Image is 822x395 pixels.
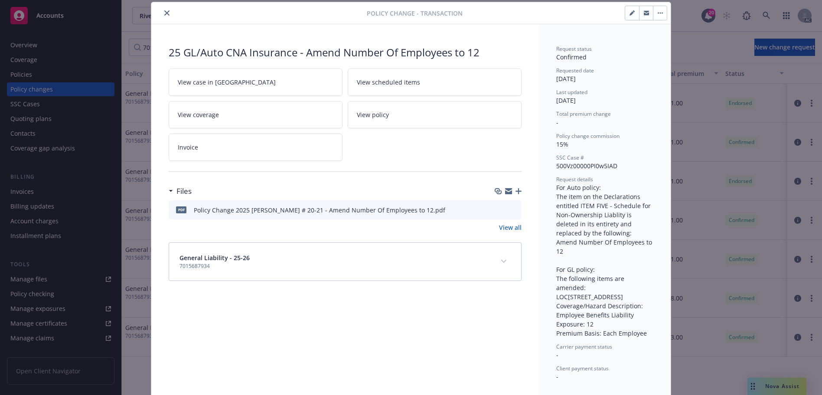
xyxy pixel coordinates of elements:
div: 25 GL/Auto CNA Insurance - Amend Number Of Employees to 12 [169,45,522,60]
span: [DATE] [556,96,576,104]
div: Files [169,186,192,197]
button: preview file [510,206,518,215]
span: 7015687934 [179,262,250,270]
a: View policy [348,101,522,128]
button: close [162,8,172,18]
button: download file [496,206,503,215]
span: Confirmed [556,53,587,61]
h3: Files [176,186,192,197]
span: Carrier payment status [556,343,612,350]
span: - [556,351,558,359]
a: View scheduled items [348,69,522,96]
span: View case in [GEOGRAPHIC_DATA] [178,78,276,87]
a: View all [499,223,522,232]
span: Invoice [178,143,198,152]
span: [DATE] [556,75,576,83]
span: - [556,118,558,127]
span: Policy change commission [556,132,620,140]
span: Last updated [556,88,587,96]
span: Request details [556,176,593,183]
span: 15% [556,140,568,148]
div: General Liability - 25-267015687934expand content [169,243,521,281]
span: Client payment status [556,365,609,372]
span: - [556,372,558,381]
span: Request status [556,45,592,52]
span: View coverage [178,110,219,119]
a: View case in [GEOGRAPHIC_DATA] [169,69,342,96]
a: Invoice [169,134,342,161]
a: View coverage [169,101,342,128]
span: For Auto policy: The item on the Declarations entitled ITEM FIVE - Schedule for Non-Ownership Lia... [556,183,654,337]
span: View scheduled items [357,78,420,87]
span: Total premium change [556,110,611,118]
span: View policy [357,110,389,119]
span: 500Vz00000PI0w5IAD [556,162,617,170]
span: Requested date [556,67,594,74]
span: SSC Case # [556,154,584,161]
span: General Liability - 25-26 [179,253,250,262]
button: expand content [497,255,511,268]
span: Policy change - Transaction [367,9,463,18]
div: Policy Change 2025 [PERSON_NAME] # 20-21 - Amend Number Of Employees to 12.pdf [194,206,445,215]
span: pdf [176,206,186,213]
